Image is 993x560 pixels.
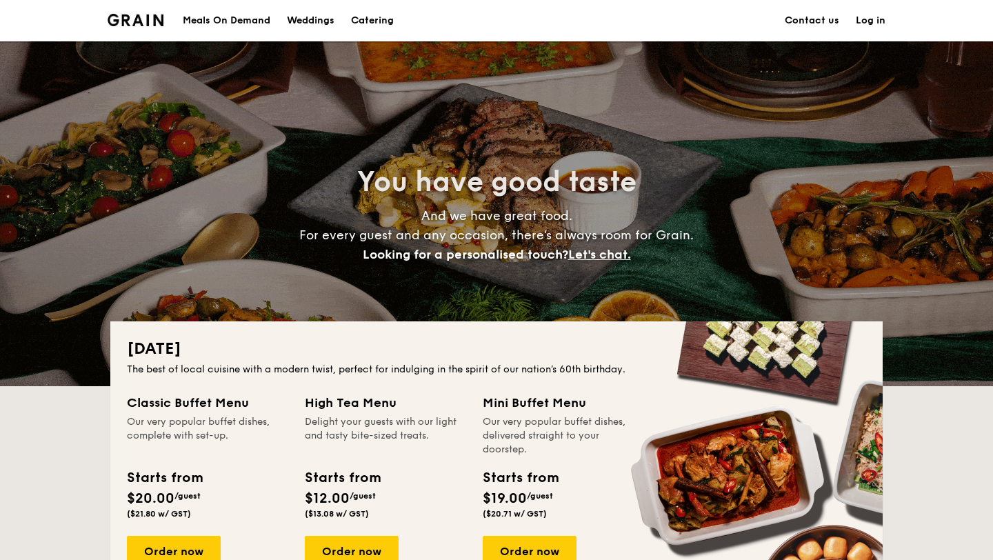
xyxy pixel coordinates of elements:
div: Starts from [127,468,202,488]
span: /guest [527,491,553,501]
img: Grain [108,14,163,26]
span: ($13.08 w/ GST) [305,509,369,519]
span: $20.00 [127,490,174,507]
div: Starts from [483,468,558,488]
span: And we have great food. For every guest and any occasion, there’s always room for Grain. [299,208,694,262]
a: Logotype [108,14,163,26]
div: Our very popular buffet dishes, complete with set-up. [127,415,288,457]
span: ($21.80 w/ GST) [127,509,191,519]
span: Looking for a personalised touch? [363,247,568,262]
div: Classic Buffet Menu [127,393,288,412]
span: $12.00 [305,490,350,507]
span: /guest [174,491,201,501]
div: The best of local cuisine with a modern twist, perfect for indulging in the spirit of our nation’... [127,363,866,377]
span: ($20.71 w/ GST) [483,509,547,519]
h2: [DATE] [127,338,866,360]
div: Mini Buffet Menu [483,393,644,412]
span: $19.00 [483,490,527,507]
span: You have good taste [357,166,636,199]
div: High Tea Menu [305,393,466,412]
div: Delight your guests with our light and tasty bite-sized treats. [305,415,466,457]
div: Our very popular buffet dishes, delivered straight to your doorstep. [483,415,644,457]
span: Let's chat. [568,247,631,262]
div: Starts from [305,468,380,488]
span: /guest [350,491,376,501]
